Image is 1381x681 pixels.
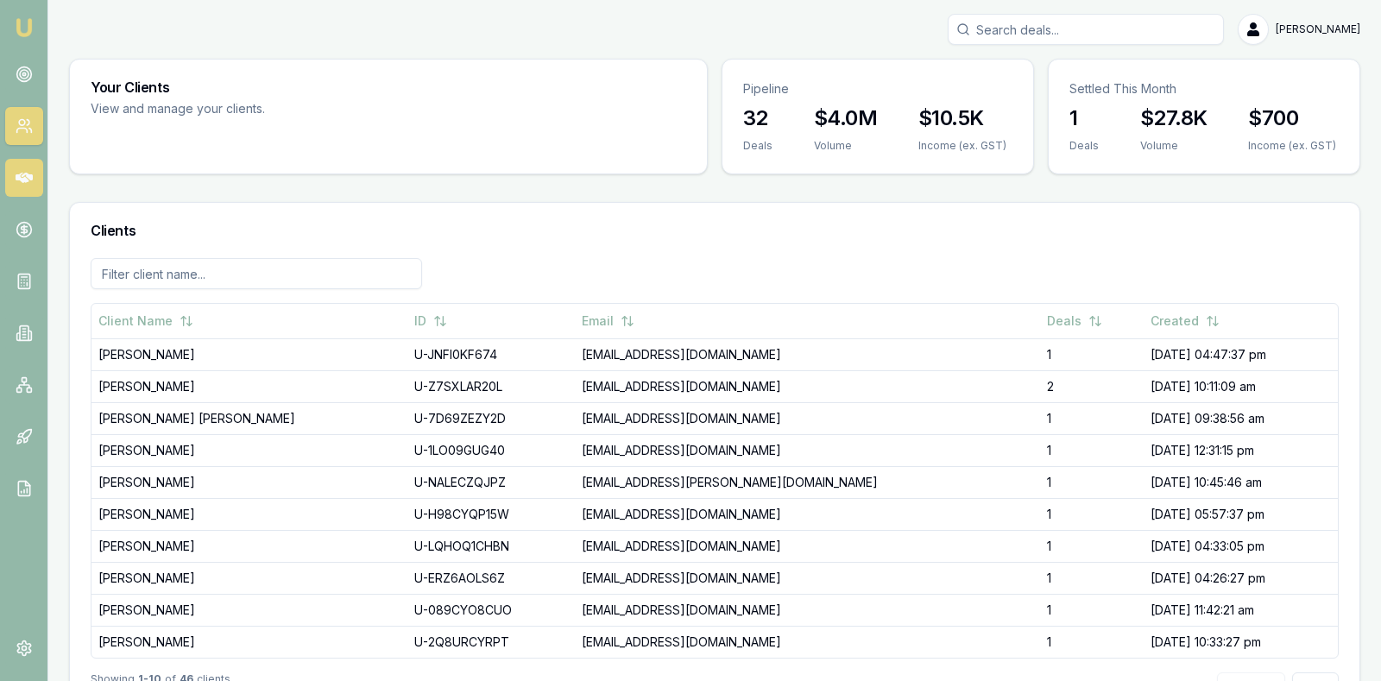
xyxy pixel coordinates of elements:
img: emu-icon-u.png [14,17,35,38]
div: Income (ex. GST) [918,139,1006,153]
td: [DATE] 12:31:15 pm [1144,434,1338,466]
td: 1 [1040,466,1144,498]
td: 1 [1040,498,1144,530]
td: U-JNFI0KF674 [407,338,575,370]
td: 1 [1040,626,1144,658]
h3: $700 [1248,104,1336,132]
td: 1 [1040,402,1144,434]
input: Search deals [948,14,1224,45]
td: [EMAIL_ADDRESS][DOMAIN_NAME] [575,498,1040,530]
td: 1 [1040,434,1144,466]
td: U-LQHOQ1CHBN [407,530,575,562]
td: U-2Q8URCYRPT [407,626,575,658]
td: [EMAIL_ADDRESS][DOMAIN_NAME] [575,434,1040,466]
td: [PERSON_NAME] [91,498,407,530]
td: [PERSON_NAME] [91,562,407,594]
td: U-1LO09GUG40 [407,434,575,466]
td: U-ERZ6AOLS6Z [407,562,575,594]
div: Income (ex. GST) [1248,139,1336,153]
div: Volume [1140,139,1207,153]
td: U-H98CYQP15W [407,498,575,530]
div: Deals [743,139,772,153]
td: [EMAIL_ADDRESS][DOMAIN_NAME] [575,562,1040,594]
td: [PERSON_NAME] [91,466,407,498]
p: Settled This Month [1069,80,1339,98]
td: U-Z7SXLAR20L [407,370,575,402]
input: Filter client name... [91,258,422,289]
h3: 32 [743,104,772,132]
td: 1 [1040,562,1144,594]
div: Volume [814,139,877,153]
td: [EMAIL_ADDRESS][DOMAIN_NAME] [575,594,1040,626]
td: [PERSON_NAME] [91,530,407,562]
td: [DATE] 05:57:37 pm [1144,498,1338,530]
td: [EMAIL_ADDRESS][DOMAIN_NAME] [575,370,1040,402]
td: [PERSON_NAME] [91,370,407,402]
td: [DATE] 04:33:05 pm [1144,530,1338,562]
td: [PERSON_NAME] [91,594,407,626]
h3: Clients [91,224,1339,237]
h3: 1 [1069,104,1099,132]
td: [PERSON_NAME] [91,626,407,658]
td: [PERSON_NAME] [91,434,407,466]
td: [PERSON_NAME] [91,338,407,370]
td: [DATE] 11:42:21 am [1144,594,1338,626]
p: Pipeline [743,80,1012,98]
td: [DATE] 04:26:27 pm [1144,562,1338,594]
h3: Your Clients [91,80,686,94]
span: [PERSON_NAME] [1276,22,1360,36]
button: Client Name [98,306,193,337]
h3: $4.0M [814,104,877,132]
td: [EMAIL_ADDRESS][DOMAIN_NAME] [575,338,1040,370]
div: Deals [1069,139,1099,153]
td: [EMAIL_ADDRESS][DOMAIN_NAME] [575,402,1040,434]
td: [EMAIL_ADDRESS][DOMAIN_NAME] [575,626,1040,658]
button: ID [414,306,447,337]
button: Created [1151,306,1220,337]
td: U-089CYO8CUO [407,594,575,626]
td: [DATE] 10:33:27 pm [1144,626,1338,658]
td: [DATE] 10:11:09 am [1144,370,1338,402]
td: 1 [1040,338,1144,370]
td: [DATE] 10:45:46 am [1144,466,1338,498]
td: [EMAIL_ADDRESS][DOMAIN_NAME] [575,530,1040,562]
td: 2 [1040,370,1144,402]
td: U-7D69ZEZY2D [407,402,575,434]
td: [PERSON_NAME] [PERSON_NAME] [91,402,407,434]
td: [EMAIL_ADDRESS][PERSON_NAME][DOMAIN_NAME] [575,466,1040,498]
button: Email [582,306,634,337]
p: View and manage your clients. [91,99,533,119]
h3: $27.8K [1140,104,1207,132]
td: [DATE] 09:38:56 am [1144,402,1338,434]
h3: $10.5K [918,104,1006,132]
td: 1 [1040,530,1144,562]
button: Deals [1047,306,1102,337]
td: 1 [1040,594,1144,626]
td: [DATE] 04:47:37 pm [1144,338,1338,370]
td: U-NALECZQJPZ [407,466,575,498]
